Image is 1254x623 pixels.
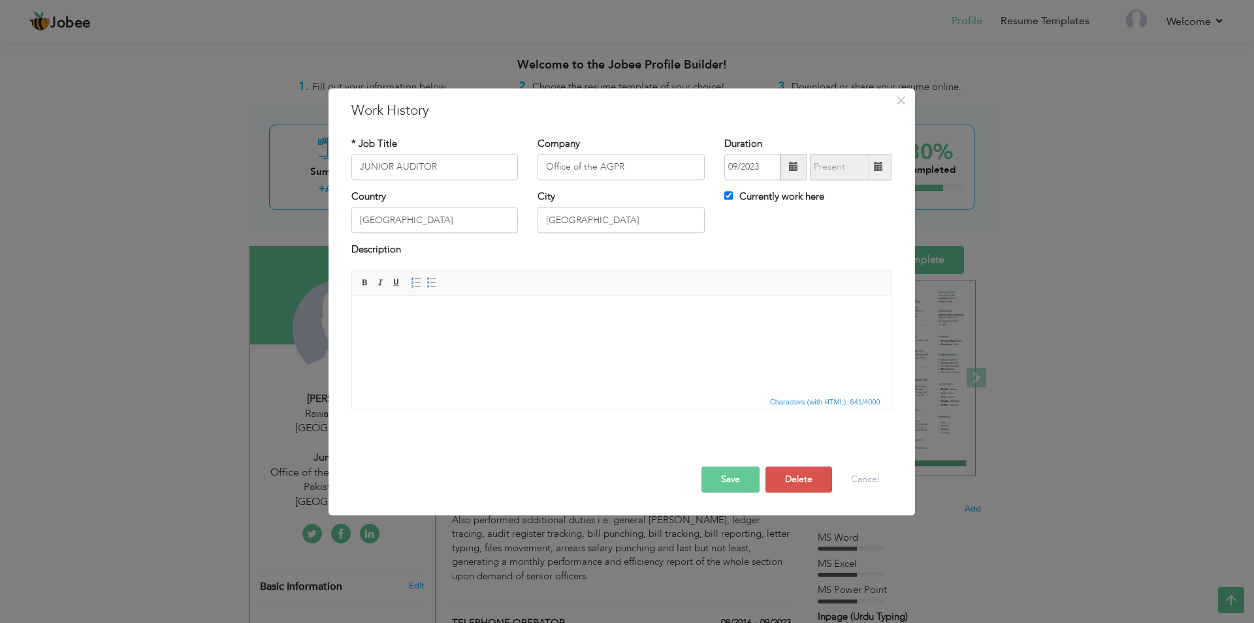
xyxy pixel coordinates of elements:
a: Italic [374,275,388,290]
label: Company [538,137,580,151]
div: Statistics [767,396,884,408]
span: Characters (with HTML): 641/4000 [767,396,883,408]
label: * Job Title [351,137,397,151]
a: Insert/Remove Bulleted List [425,275,439,290]
input: Present [810,154,869,180]
input: From [724,154,780,180]
input: Currently work here [724,191,733,200]
button: Save [701,466,760,493]
span: × [895,89,907,112]
label: City [538,190,555,204]
label: Currently work here [724,190,824,204]
label: Description [351,243,401,257]
a: Underline [389,275,404,290]
label: Duration [724,137,762,151]
button: Delete [765,466,832,493]
button: Close [891,90,912,111]
a: Bold [358,275,372,290]
h3: Work History [351,101,892,121]
button: Cancel [838,466,892,493]
label: Country [351,190,386,204]
iframe: Rich Text Editor, workEditor [352,296,892,393]
a: Insert/Remove Numbered List [409,275,423,290]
